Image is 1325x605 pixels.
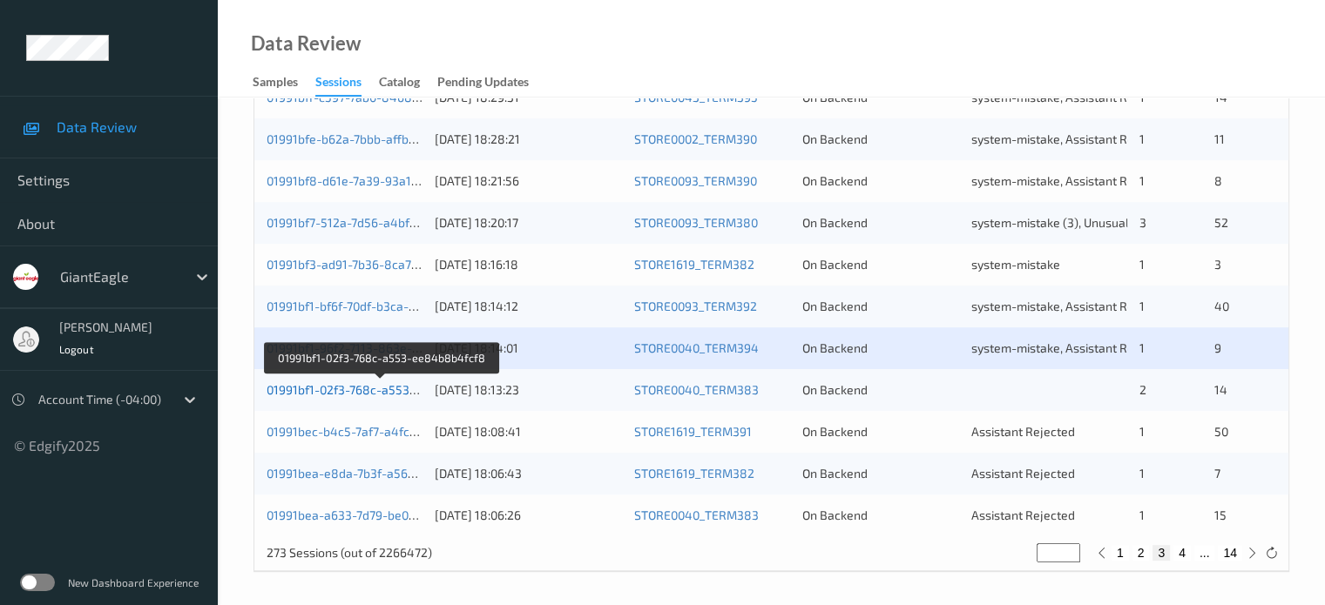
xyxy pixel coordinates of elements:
[267,466,497,481] a: 01991bea-e8da-7b3f-a565-1b7ba92fa521
[1213,173,1221,188] span: 8
[435,298,622,315] div: [DATE] 18:14:12
[1213,508,1226,522] span: 15
[1213,257,1220,272] span: 3
[1213,340,1220,355] span: 9
[315,71,379,97] a: Sessions
[1132,545,1150,561] button: 2
[1153,545,1170,561] button: 3
[1218,545,1242,561] button: 14
[1112,545,1129,561] button: 1
[802,172,958,190] div: On Backend
[1213,215,1227,230] span: 52
[1213,424,1227,439] span: 50
[1213,90,1227,104] span: 14
[634,340,759,355] a: STORE0040_TERM394
[1213,131,1224,146] span: 11
[437,73,529,95] div: Pending Updates
[1139,257,1145,272] span: 1
[1213,382,1227,397] span: 14
[802,465,958,482] div: On Backend
[634,131,757,146] a: STORE0002_TERM390
[971,173,1196,188] span: system-mistake, Assistant Rejected, Bag
[435,507,622,524] div: [DATE] 18:06:26
[802,339,958,357] div: On Backend
[802,423,958,440] div: On Backend
[1213,299,1228,313] span: 40
[267,257,496,272] a: 01991bf3-ad91-7b36-8ca7-9133df329330
[267,424,495,439] a: 01991bec-b4c5-7af7-a4fc-958eccd32f90
[802,256,958,273] div: On Backend
[435,465,622,482] div: [DATE] 18:06:43
[1139,173,1145,188] span: 1
[1139,90,1145,104] span: 1
[971,340,1261,355] span: system-mistake, Assistant Rejected, Unusual activity
[634,215,758,230] a: STORE0093_TERM380
[971,257,1060,272] span: system-mistake
[1139,466,1145,481] span: 1
[267,215,492,230] a: 01991bf7-512a-7d56-a4bf-2acf3c0ab5c7
[435,423,622,440] div: [DATE] 18:08:41
[435,256,622,273] div: [DATE] 18:16:18
[267,90,501,104] a: 01991bff-c597-7ab0-8468-c4c9c4e758e8
[634,508,759,522] a: STORE0040_TERM383
[802,381,958,399] div: On Backend
[253,73,298,95] div: Samples
[634,424,752,439] a: STORE1619_TERM391
[1139,215,1146,230] span: 3
[1173,545,1191,561] button: 4
[971,131,1261,146] span: system-mistake, Assistant Rejected, Unusual activity
[802,131,958,148] div: On Backend
[802,214,958,232] div: On Backend
[634,382,759,397] a: STORE0040_TERM383
[379,73,420,95] div: Catalog
[253,71,315,95] a: Samples
[251,35,361,52] div: Data Review
[437,71,546,95] a: Pending Updates
[634,90,758,104] a: STORE0043_TERM395
[267,299,487,313] a: 01991bf1-bf6f-70df-b3ca-e6a53f7da37c
[379,71,437,95] a: Catalog
[1139,382,1146,397] span: 2
[634,257,754,272] a: STORE1619_TERM382
[971,90,1261,104] span: system-mistake, Assistant Rejected, Unusual activity
[634,299,757,313] a: STORE0093_TERM392
[267,173,496,188] a: 01991bf8-d61e-7a39-93a1-cc70f0e06968
[971,299,1261,313] span: system-mistake, Assistant Rejected, Unusual activity
[435,381,622,399] div: [DATE] 18:13:23
[802,298,958,315] div: On Backend
[634,173,757,188] a: STORE0093_TERM390
[435,131,622,148] div: [DATE] 18:28:21
[1139,424,1145,439] span: 1
[971,424,1075,439] span: Assistant Rejected
[1213,466,1220,481] span: 7
[435,214,622,232] div: [DATE] 18:20:17
[267,508,504,522] a: 01991bea-a633-7d79-be0c-0b0136ee084e
[802,507,958,524] div: On Backend
[1139,131,1145,146] span: 1
[634,466,754,481] a: STORE1619_TERM382
[1139,299,1145,313] span: 1
[1139,340,1145,355] span: 1
[315,73,362,97] div: Sessions
[267,340,497,355] a: 01991bf1-96f2-7113-863e-a9b09dbe4e43
[971,466,1075,481] span: Assistant Rejected
[971,215,1189,230] span: system-mistake (3), Unusual activity (3)
[971,508,1075,522] span: Assistant Rejected
[267,544,432,561] p: 273 Sessions (out of 2266472)
[267,382,497,397] a: 01991bf1-02f3-768c-a553-ee84b8b4fcf8
[1194,545,1215,561] button: ...
[1139,508,1145,522] span: 1
[267,131,492,146] a: 01991bfe-b62a-7bbb-affb-b0a76fd33ad1
[435,172,622,190] div: [DATE] 18:21:56
[435,339,622,357] div: [DATE] 18:14:01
